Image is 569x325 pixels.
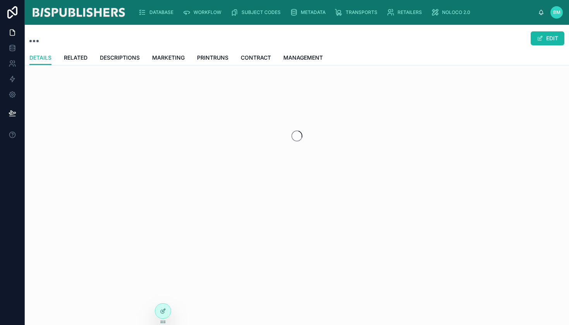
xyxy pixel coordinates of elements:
[152,51,185,66] a: MARKETING
[332,5,383,19] a: TRANSPORTS
[429,5,476,19] a: NOLOCO 2.0
[29,51,51,65] a: DETAILS
[132,4,538,21] div: scrollable content
[283,51,323,66] a: MANAGEMENT
[197,51,228,66] a: PRINTRUNS
[152,54,185,62] span: MARKETING
[531,31,564,45] button: EDIT
[194,9,221,15] span: WORKFLOW
[29,54,51,62] span: DETAILS
[180,5,227,19] a: WORKFLOW
[442,9,470,15] span: NOLOCO 2.0
[100,51,140,66] a: DESCRIPTIONS
[228,5,286,19] a: SUBJECT CODES
[241,54,271,62] span: CONTRACT
[283,54,323,62] span: MANAGEMENT
[149,9,173,15] span: DATABASE
[31,6,126,19] img: App logo
[64,51,87,66] a: RELATED
[136,5,179,19] a: DATABASE
[288,5,331,19] a: METADATA
[301,9,326,15] span: METADATA
[384,5,427,19] a: RETAILERS
[346,9,377,15] span: TRANSPORTS
[64,54,87,62] span: RELATED
[398,9,422,15] span: RETAILERS
[241,51,271,66] a: CONTRACT
[242,9,281,15] span: SUBJECT CODES
[553,9,560,15] span: BM
[100,54,140,62] span: DESCRIPTIONS
[197,54,228,62] span: PRINTRUNS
